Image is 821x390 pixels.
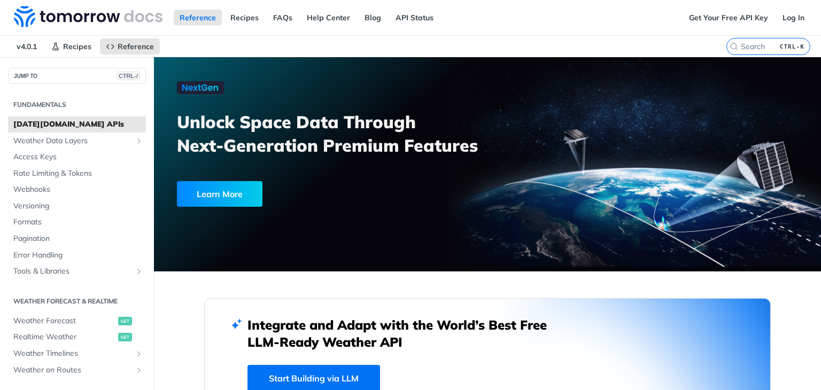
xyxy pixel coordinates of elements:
span: Access Keys [13,152,143,162]
a: Weather Data LayersShow subpages for Weather Data Layers [8,133,146,149]
div: Learn More [177,181,262,207]
a: Weather on RoutesShow subpages for Weather on Routes [8,362,146,378]
button: Show subpages for Weather Timelines [135,349,143,358]
span: Tools & Libraries [13,266,132,277]
a: Versioning [8,198,146,214]
button: Show subpages for Tools & Libraries [135,267,143,276]
a: API Status [390,10,439,26]
span: Weather Data Layers [13,136,132,146]
span: [DATE][DOMAIN_NAME] APIs [13,119,143,130]
span: CTRL-/ [117,72,140,80]
span: get [118,317,132,325]
a: Access Keys [8,149,146,165]
a: Formats [8,214,146,230]
a: Get Your Free API Key [683,10,774,26]
a: [DATE][DOMAIN_NAME] APIs [8,116,146,132]
kbd: CTRL-K [777,41,807,52]
span: Formats [13,217,143,228]
a: Help Center [301,10,356,26]
a: Error Handling [8,247,146,263]
h3: Unlock Space Data Through Next-Generation Premium Features [177,110,499,157]
a: Webhooks [8,182,146,198]
img: NextGen [177,81,224,94]
a: Learn More [177,181,435,207]
a: Tools & LibrariesShow subpages for Tools & Libraries [8,263,146,279]
a: Recipes [45,38,97,54]
a: Recipes [224,10,265,26]
a: Realtime Weatherget [8,329,146,345]
span: Reference [118,42,154,51]
span: Weather Timelines [13,348,132,359]
a: Weather Forecastget [8,313,146,329]
a: Pagination [8,231,146,247]
span: Pagination [13,233,143,244]
a: Rate Limiting & Tokens [8,166,146,182]
a: Log In [777,10,810,26]
a: Blog [359,10,387,26]
span: Webhooks [13,184,143,195]
a: FAQs [267,10,298,26]
button: Show subpages for Weather Data Layers [135,137,143,145]
h2: Weather Forecast & realtime [8,297,146,306]
h2: Fundamentals [8,100,146,110]
span: Weather on Routes [13,365,132,376]
span: Rate Limiting & Tokens [13,168,143,179]
span: Realtime Weather [13,332,115,342]
span: Recipes [63,42,91,51]
span: Error Handling [13,250,143,261]
span: v4.0.1 [11,38,43,54]
img: Tomorrow.io Weather API Docs [14,6,162,27]
span: get [118,333,132,341]
a: Weather TimelinesShow subpages for Weather Timelines [8,346,146,362]
span: Versioning [13,201,143,212]
a: Reference [100,38,160,54]
h2: Integrate and Adapt with the World’s Best Free LLM-Ready Weather API [247,316,563,350]
a: Reference [174,10,222,26]
span: Weather Forecast [13,316,115,326]
svg: Search [730,42,738,51]
button: JUMP TOCTRL-/ [8,68,146,84]
button: Show subpages for Weather on Routes [135,366,143,375]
